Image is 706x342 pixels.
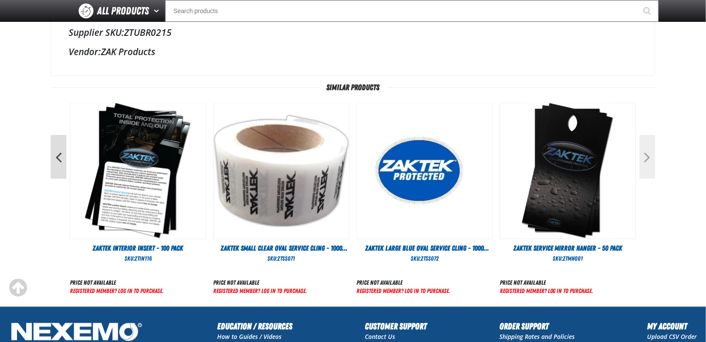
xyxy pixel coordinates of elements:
div: SKU: [213,255,350,263]
span: ZAKTEK Service Mirror Hanger - 50 Pack [513,244,623,252]
span: ZAKTEK Small Clear Oval Service Cling - 1000 Sticker Roll [221,244,347,262]
div: ZAK Products [69,45,637,58]
a: Registered Member? Log In to purchase. [500,288,593,295]
a: ZAKTEK Interior Insert - 100 Pack [70,244,206,253]
span: ZAKTEK Large Blue Oval Service Cling - 1000 Sticker Roll [366,244,489,262]
div: SKU: [356,255,493,263]
label: Supplier SKU: [69,26,124,38]
span: ZTSS071 [278,255,295,262]
span: Similar Products [320,83,387,92]
div: Price not available [213,279,307,287]
a: ZAKTEK Small Clear Oval Service Cling - 1000 Sticker Roll [213,244,350,253]
h2: Customer Support [365,320,427,333]
div: SKU: [500,255,636,263]
div: SKU: [70,255,206,263]
a: How to Guides / Videos [217,333,281,341]
: View Details of the ZAKTEK Large Blue Oval Service Cling - 1000 Sticker Roll [357,103,492,239]
img: ZAKTEK Large Blue Oval Service Cling - 1000 Sticker Roll [357,103,492,239]
a: ZAKTEK Service Mirror Hanger - 50 Pack [500,244,636,253]
div: Price not available [356,279,450,287]
div: ZTUBR0215 [69,26,637,38]
div: Price not available [500,279,593,287]
a: Upload CSV Order [647,333,697,341]
a: Registered Member? Log In to purchase. [356,288,450,295]
img: ZAKTEK Interior Insert - 100 Pack [70,103,206,239]
button: Next [640,135,655,179]
a: Contact Us [365,333,395,341]
div: Price not available [70,279,163,287]
h2: Education / Resources [217,320,292,333]
h2: Order Support [500,320,575,333]
div: Scroll to the top [9,279,28,298]
span: All Products [97,3,149,19]
a: Registered Member? Log In to purchase. [213,288,307,295]
a: Shipping Rates and Policies [500,333,575,341]
img: ZAKTEK Service Mirror Hanger - 50 Pack [500,103,636,239]
img: ZAKTEK Small Clear Oval Service Cling - 1000 Sticker Roll [214,103,349,239]
: View Details of the ZAKTEK Service Mirror Hanger - 50 Pack [500,103,636,239]
a: ZAKTEK Large Blue Oval Service Cling - 1000 Sticker Roll [356,244,493,253]
span: ZAKTEK Interior Insert - 100 Pack [93,244,183,252]
: View Details of the ZAKTEK Small Clear Oval Service Cling - 1000 Sticker Roll [214,103,349,239]
: View Details of the ZAKTEK Interior Insert - 100 Pack [70,103,206,239]
a: Registered Member? Log In to purchase. [70,288,163,295]
span: ZTMH001 [563,255,583,262]
h2: My Account [647,320,697,333]
span: ZTSS072 [421,255,439,262]
button: Previous [51,135,66,179]
span: ZTIN116 [135,255,152,262]
label: Vendor: [69,45,101,58]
